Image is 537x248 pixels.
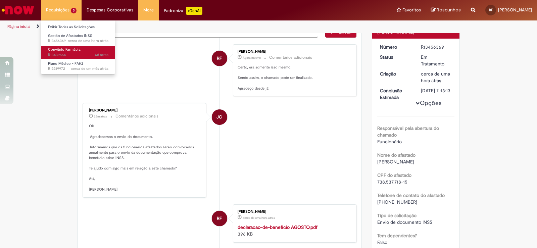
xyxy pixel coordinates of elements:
[95,52,108,57] span: 6d atrás
[46,7,69,13] span: Requisições
[212,51,227,66] div: Rafaela Franco
[164,7,202,15] div: Padroniza
[48,33,92,38] span: Gestão de Afastados INSS
[212,211,227,226] div: Rafaela Franco
[48,47,81,52] span: Convênio Farmácia
[377,239,387,245] span: Falso
[421,54,452,67] div: Em Tratamento
[243,216,275,220] span: cerca de uma hora atrás
[41,23,115,31] a: Exibir Todas as Solicitações
[377,219,432,225] span: Envio de documento INSS
[217,50,222,66] span: RF
[89,123,201,192] p: Olá, Agradecemos o envio do documento. Informamos que os funcionários afastados serão convocados ...
[375,54,416,60] dt: Status
[269,55,312,60] small: Comentários adicionais
[48,66,108,71] span: R13319972
[431,7,461,13] a: Rascunhos
[1,3,35,17] img: ServiceNow
[421,70,452,84] div: 28/08/2025 09:50:15
[71,66,108,71] time: 24/07/2025 11:17:14
[421,71,450,84] time: 28/08/2025 09:50:15
[238,224,318,230] a: declaracao-de-beneficio AGOSTO.pdf
[377,172,411,178] b: CPF do afastado
[115,113,158,119] small: Comentários adicionais
[375,87,416,101] dt: Conclusão Estimada
[41,60,115,72] a: Aberto R13319972 : Plano Médico - FAHZ
[238,210,349,214] div: [PERSON_NAME]
[94,114,107,118] span: 23m atrás
[339,29,352,35] span: Enviar
[375,70,416,77] dt: Criação
[377,233,417,239] b: Tem dependentes?
[421,44,452,50] div: R13456369
[377,199,417,205] span: [PHONE_NUMBER]
[377,212,417,218] b: Tipo de solicitação
[217,210,222,227] span: RF
[71,8,77,13] span: 3
[48,52,108,58] span: R13439554
[375,44,416,50] dt: Número
[48,38,108,44] span: R13456369
[377,179,407,185] span: 738.537.718-15
[41,20,115,75] ul: Requisições
[243,216,275,220] time: 28/08/2025 09:48:01
[89,108,201,112] div: [PERSON_NAME]
[71,66,108,71] span: cerca de um mês atrás
[238,224,349,237] div: 396 KB
[48,61,84,66] span: Plano Médico - FAHZ
[489,8,493,12] span: RF
[238,50,349,54] div: [PERSON_NAME]
[68,38,108,43] span: cerca de uma hora atrás
[377,152,416,158] b: Nome do afastado
[41,46,115,58] a: Aberto R13439554 : Convênio Farmácia
[421,87,452,94] div: [DATE] 11:13:13
[7,24,31,29] a: Página inicial
[212,109,227,125] div: Julia CostaSilvaBernardino
[87,7,133,13] span: Despesas Corporativas
[186,7,202,15] p: +GenAi
[243,56,261,60] span: Agora mesmo
[402,7,421,13] span: Favoritos
[437,7,461,13] span: Rascunhos
[238,65,349,91] p: Certo, era somente isso mesmo. Sendo assim, o chamado pode ser finalizado. Agradeço desde já!
[421,71,450,84] span: cerca de uma hora atrás
[41,32,115,45] a: Aberto R13456369 : Gestão de Afastados INSS
[243,56,261,60] time: 28/08/2025 10:49:06
[498,7,532,13] span: [PERSON_NAME]
[377,139,402,145] span: Funcionário
[216,109,222,125] span: JC
[377,159,414,165] span: [PERSON_NAME]
[94,114,107,118] time: 28/08/2025 10:26:11
[143,7,154,13] span: More
[377,125,439,138] b: Responsável pela abertura do chamado
[377,192,445,198] b: Telefone de contato do afastado
[95,52,108,57] time: 22/08/2025 11:48:53
[5,20,353,33] ul: Trilhas de página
